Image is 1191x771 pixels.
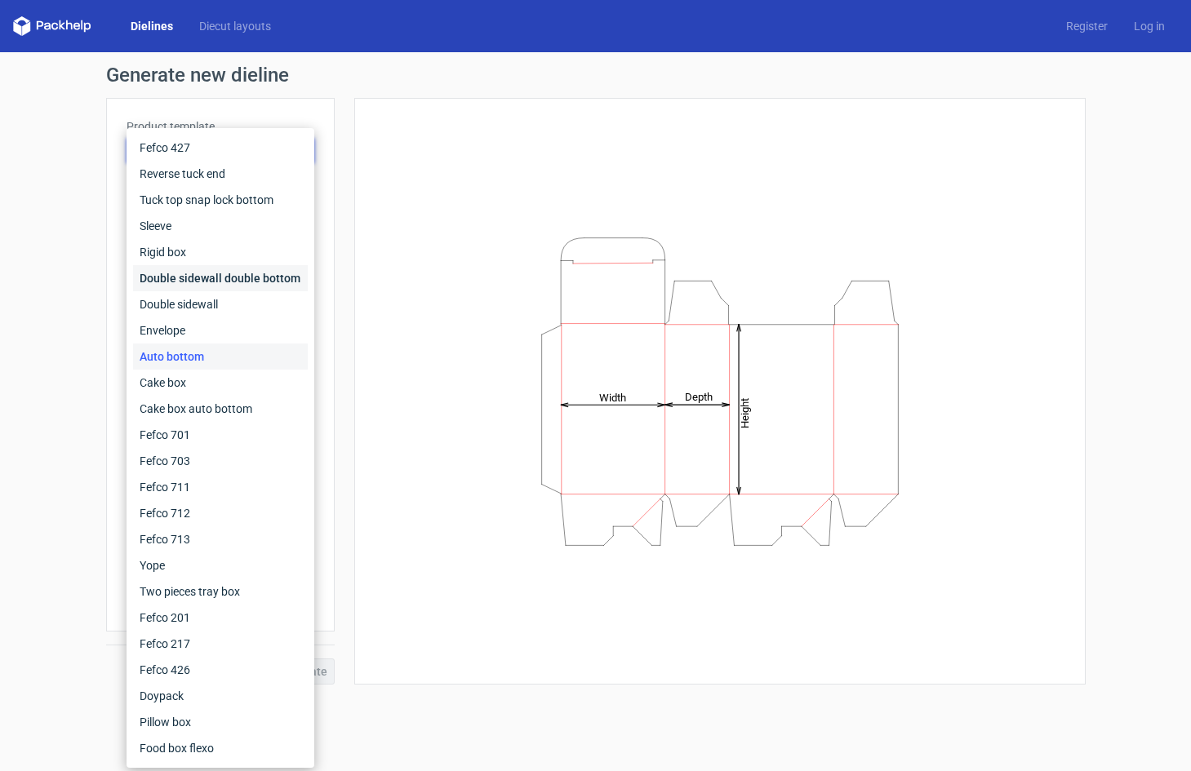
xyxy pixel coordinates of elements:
div: Pillow box [133,709,308,735]
a: Log in [1121,18,1178,34]
div: Food box flexo [133,735,308,761]
div: Fefco 426 [133,657,308,683]
a: Register [1053,18,1121,34]
div: Reverse tuck end [133,161,308,187]
div: Auto bottom [133,343,308,370]
div: Envelope [133,317,308,343]
div: Doypack [133,683,308,709]
div: Fefco 713 [133,526,308,552]
tspan: Height [738,397,750,428]
a: Dielines [118,18,186,34]
div: Tuck top snap lock bottom [133,187,308,213]
div: Fefco 217 [133,631,308,657]
div: Double sidewall double bottom [133,265,308,291]
label: Product template [127,118,314,135]
div: Double sidewall [133,291,308,317]
div: Cake box [133,370,308,396]
div: Rigid box [133,239,308,265]
tspan: Width [598,391,625,403]
a: Diecut layouts [186,18,284,34]
div: Fefco 701 [133,422,308,448]
div: Cake box auto bottom [133,396,308,422]
div: Fefco 703 [133,448,308,474]
tspan: Depth [684,391,712,403]
div: Yope [133,552,308,578]
h1: Generate new dieline [106,65,1086,85]
div: Fefco 427 [133,135,308,161]
div: Fefco 711 [133,474,308,500]
div: Sleeve [133,213,308,239]
div: Fefco 201 [133,605,308,631]
div: Two pieces tray box [133,578,308,605]
div: Fefco 712 [133,500,308,526]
